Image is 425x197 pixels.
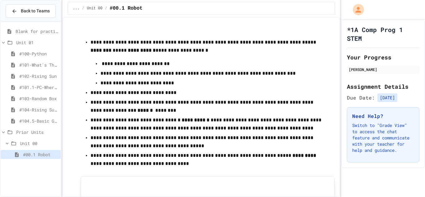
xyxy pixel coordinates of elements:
span: / [82,6,84,11]
span: Prior Units [16,129,58,135]
span: #104.5-Basic Graphics Review [19,118,58,124]
h3: Need Help? [352,112,414,120]
span: Back to Teams [21,8,50,14]
div: My Account [346,2,366,17]
span: / [105,6,107,11]
span: Unit 01 [16,39,58,46]
span: Unit 00 [87,6,102,11]
span: #00.1 Robot [23,151,58,158]
span: Unit 00 [20,140,58,147]
h1: *1A Comp Prog 1 STEM [347,25,419,43]
h2: Assignment Details [347,82,419,91]
h2: Your Progress [347,53,419,62]
span: Due Date: [347,94,375,101]
span: #102-Rising Sun [19,73,58,79]
span: #101-What's This ?? [19,62,58,68]
span: #100-Python [19,50,58,57]
span: #00.1 Robot [110,5,143,12]
span: ... [73,6,80,11]
span: #103-Random Box [19,95,58,102]
span: [DATE] [377,93,397,102]
span: #101.1-PC-Where am I? [19,84,58,91]
div: [PERSON_NAME] [349,67,418,72]
p: Switch to "Grade View" to access the chat feature and communicate with your teacher for help and ... [352,122,414,153]
span: #104-Rising Sun Plus [19,106,58,113]
span: Blank for practice [16,28,58,35]
button: Back to Teams [6,4,56,18]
